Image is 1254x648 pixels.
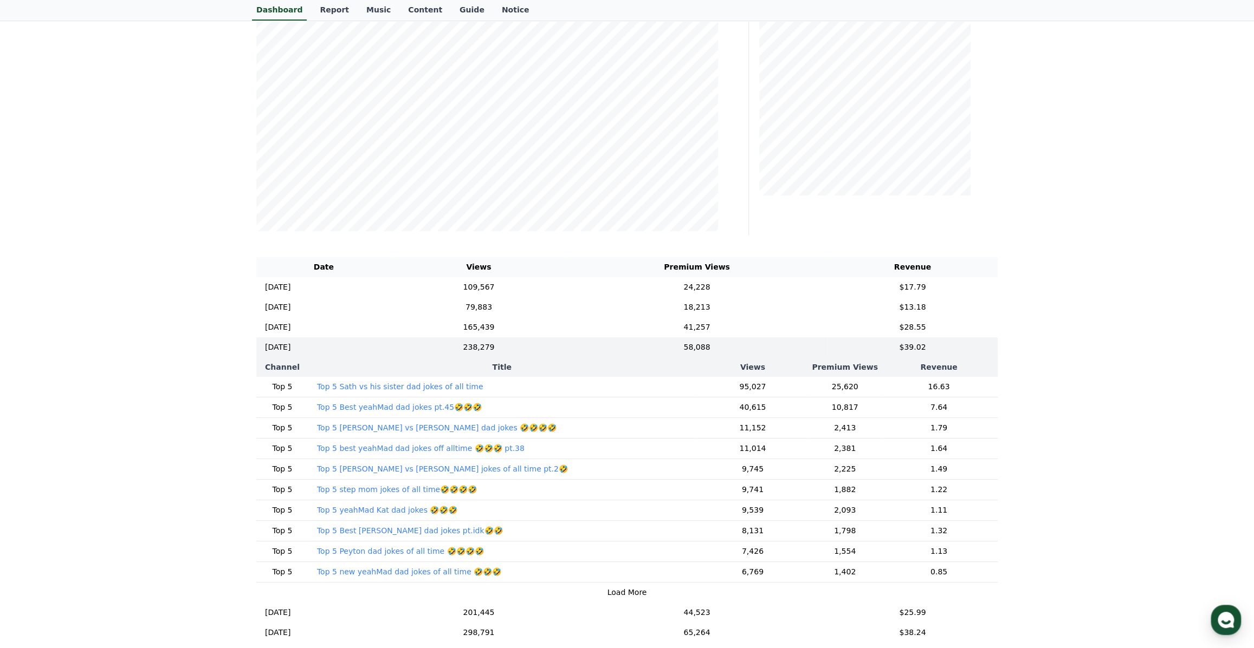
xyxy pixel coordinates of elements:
td: 24,228 [566,277,827,297]
td: 16.63 [880,377,998,397]
td: 298,791 [391,623,567,643]
td: 201,445 [391,603,567,623]
td: 1.22 [880,479,998,500]
p: [DATE] [265,607,290,618]
td: $39.02 [828,337,998,357]
button: Top 5 step mom jokes of all time🤣🤣🤣🤣 [317,484,477,495]
th: Views [391,257,567,277]
td: $13.18 [828,297,998,317]
td: Top 5 [256,479,308,500]
td: $25.99 [828,603,998,623]
td: 109,567 [391,277,567,297]
button: Top 5 [PERSON_NAME] vs [PERSON_NAME] jokes of all time pt.2🤣 [317,463,568,474]
td: 2,093 [810,500,880,520]
td: 1,402 [810,561,880,582]
td: 44,523 [566,603,827,623]
td: Top 5 [256,397,308,417]
a: Home [3,343,72,370]
button: Top 5 Peyton dad jokes of all time 🤣🤣🤣🤣 [317,546,484,557]
button: Top 5 Sath vs his sister dad jokes of all time [317,381,483,392]
td: $17.79 [828,277,998,297]
td: 18,213 [566,297,827,317]
td: 40,615 [695,397,810,417]
button: Top 5 [PERSON_NAME] vs [PERSON_NAME] dad jokes 🤣🤣🤣🤣 [317,422,557,433]
button: Top 5 best yeahMad dad jokes off alltime 🤣🤣🤣 pt.38 [317,443,525,454]
td: 1.13 [880,541,998,561]
th: Revenue [880,357,998,377]
td: 1.64 [880,438,998,459]
th: Revenue [828,257,998,277]
td: 10,817 [810,397,880,417]
button: Top 5 yeahMad Kat dad jokes 🤣🤣🤣 [317,505,457,515]
th: Premium Views [566,257,827,277]
p: [DATE] [265,627,290,638]
td: Top 5 [256,438,308,459]
p: [DATE] [265,342,290,353]
a: Messages [72,343,140,370]
th: Premium Views [810,357,880,377]
td: 7,426 [695,541,810,561]
td: 8,131 [695,520,810,541]
td: 11,152 [695,417,810,438]
td: Top 5 [256,459,308,479]
td: 58,088 [566,337,827,357]
td: $38.24 [828,623,998,643]
button: Top 5 new yeahMad dad jokes of all time 🤣🤣🤣 [317,566,501,577]
th: Views [695,357,810,377]
td: 1,554 [810,541,880,561]
td: Top 5 [256,541,308,561]
td: Top 5 [256,561,308,582]
td: 2,413 [810,417,880,438]
td: 9,745 [695,459,810,479]
button: Load More [607,587,647,598]
td: 6,769 [695,561,810,582]
td: 25,620 [810,377,880,397]
th: Title [308,357,696,377]
span: Messages [90,360,122,369]
td: 1.49 [880,459,998,479]
td: 9,539 [695,500,810,520]
td: 1,882 [810,479,880,500]
td: 11,014 [695,438,810,459]
td: 41,257 [566,317,827,337]
td: 65,264 [566,623,827,643]
p: [DATE] [265,322,290,333]
td: 0.85 [880,561,998,582]
td: 79,883 [391,297,567,317]
td: Top 5 [256,417,308,438]
td: 95,027 [695,377,810,397]
a: Settings [140,343,208,370]
td: 7.64 [880,397,998,417]
td: 238,279 [391,337,567,357]
td: 1,798 [810,520,880,541]
p: [DATE] [265,282,290,293]
p: [DATE] [265,302,290,313]
td: Top 5 [256,520,308,541]
span: Home [28,359,47,368]
td: 165,439 [391,317,567,337]
td: 1.11 [880,500,998,520]
td: Top 5 [256,500,308,520]
td: Top 5 [256,377,308,397]
td: 1.32 [880,520,998,541]
th: Date [256,257,391,277]
button: Top 5 Best [PERSON_NAME] dad jokes pt.idk🤣🤣 [317,525,503,536]
td: 2,225 [810,459,880,479]
td: $28.55 [828,317,998,337]
td: 9,741 [695,479,810,500]
button: Top 5 Best yeahMad dad jokes pt.45🤣🤣🤣 [317,402,482,413]
span: Settings [160,359,187,368]
td: 2,381 [810,438,880,459]
td: 1.79 [880,417,998,438]
th: Channel [256,357,308,377]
